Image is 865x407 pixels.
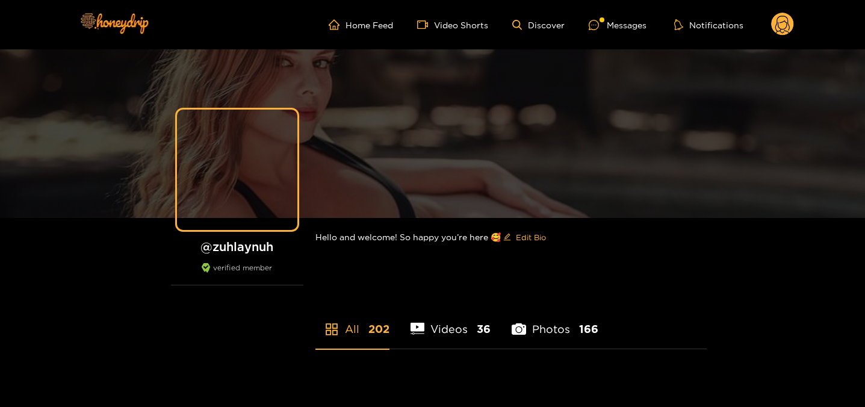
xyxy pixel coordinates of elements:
[329,19,346,30] span: home
[503,233,511,242] span: edit
[417,19,434,30] span: video-camera
[315,218,707,256] div: Hello and welcome! So happy you’re here 🥰
[171,263,303,285] div: verified member
[477,322,491,337] span: 36
[579,322,598,337] span: 166
[512,20,565,30] a: Discover
[368,322,389,337] span: 202
[417,19,488,30] a: Video Shorts
[411,294,491,349] li: Videos
[324,322,339,337] span: appstore
[315,294,389,349] li: All
[501,228,548,247] button: editEdit Bio
[671,19,747,31] button: Notifications
[512,294,598,349] li: Photos
[589,18,646,32] div: Messages
[516,231,546,243] span: Edit Bio
[171,239,303,254] h1: @ zuhlaynuh
[329,19,393,30] a: Home Feed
